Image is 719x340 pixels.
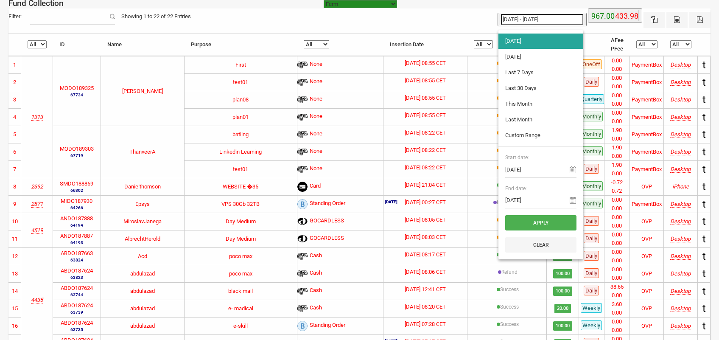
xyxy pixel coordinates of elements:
td: abdulazad [101,300,185,317]
li: 0.00 [604,291,629,300]
div: PaymentBox [632,200,662,208]
span: None [310,112,322,122]
label: [DATE] 08:20 CET [405,303,446,311]
span: t [702,111,706,123]
label: SMDO188869 [60,180,93,188]
label: MIDO187930 [61,197,92,205]
span: Monthly [580,199,603,208]
i: Mozilla/5.0 (Windows NT 10.0; Win64; x64) AppleWebKit/537.36 (KHTML, like Gecko) Chrome/138.0.0.0... [670,96,691,103]
td: MiroslavJanega [101,213,185,230]
span: 100.00 [553,269,573,278]
span: t [702,146,706,158]
li: 0.72 [604,187,629,195]
div: OVP [641,304,652,313]
th: Insertion Date [383,34,467,56]
td: ThanveerA [101,126,185,178]
span: 100.00 [553,321,573,331]
li: 0.00 [604,82,629,91]
label: [DATE] 21:04 CET [405,181,446,189]
span: t [702,303,706,315]
li: Last Month [498,112,583,127]
label: [DATE] 08:55 CET [405,94,446,102]
label: [DATE] 08:22 CET [405,163,446,172]
i: Skillshare [31,114,43,120]
i: Approved Movers Ltd [31,183,43,190]
i: Mozilla/5.0 (Windows NT 10.0; Win64; x64) AppleWebKit/537.36 (KHTML, like Gecko) Chrome/138.0.0.0... [670,114,691,120]
td: 8 [8,178,21,195]
li: 0.00 [604,65,629,73]
i: Mozilla/5.0 (Windows NT 10.0; Win64; x64) AppleWebKit/537.36 (KHTML, like Gecko) Chrome/115.0.0.0... [670,323,691,329]
button: 967.00433.98 [588,8,642,22]
td: 12 [8,247,21,265]
li: 0.00 [604,265,629,274]
span: t [702,198,706,210]
li: 0.00 [604,152,629,160]
td: plan08 [185,91,297,108]
div: PaymentBox [632,78,662,87]
label: ABDO187624 [61,284,93,292]
td: e- madical [185,300,297,317]
li: 0.00 [604,100,629,108]
td: Acd [101,247,185,265]
span: Cash [310,251,322,261]
td: poco max [185,265,297,282]
label: [DATE] 07:28 CET [405,320,446,329]
td: Danielthomson [101,178,185,195]
div: PaymentBox [632,130,662,139]
td: 10 [8,213,21,230]
td: e-skill [185,317,297,334]
li: 0.00 [604,91,629,100]
label: Success [500,286,519,293]
label: ABDO187624 [61,267,93,275]
span: Daily [584,164,599,174]
span: Daily [584,233,599,243]
small: 64193 [60,239,93,246]
i: Mozilla/5.0 (Windows NT 10.0; Win64; x64) AppleWebKit/537.36 (KHTML, like Gecko) Chrome/138.0.0.0... [670,79,691,85]
li: 3.60 [604,300,629,309]
input: Filter: [30,8,115,25]
span: OneOff [581,59,602,69]
span: Monthly [580,181,603,191]
li: [DATE] [498,34,583,49]
span: t [702,268,706,280]
td: WEBSITE �35 [185,178,297,195]
label: [DATE] 08:55 CET [405,111,446,120]
label: [DATE] 08:17 CET [405,250,446,259]
small: 67734 [60,92,94,98]
td: poco max [185,247,297,265]
td: Linkedin Learning [185,143,297,160]
label: [DATE] 08:22 CET [405,129,446,137]
i: Mozilla/5.0 (Windows NT 10.0; Win64; x64) AppleWebKit/537.36 (KHTML, like Gecko) Chrome/115.0.0.0... [670,253,691,259]
th: Name [101,34,185,56]
div: PaymentBox [632,113,662,121]
span: t [702,250,706,262]
span: t [702,216,706,228]
label: 433.98 [615,10,638,22]
li: [DATE] [498,49,583,65]
small: 67719 [60,152,94,159]
td: 13 [8,265,21,282]
span: 20.00 [554,304,571,313]
label: ABDO187624 [61,319,93,327]
small: 63823 [61,274,93,281]
i: Mozilla/5.0 (Windows NT 10.0; Win64; x64) AppleWebKit/537.36 (KHTML, like Gecko) Chrome/116.0.0.0... [670,270,691,277]
i: Mozilla/5.0 (Windows NT 10.0; Win64; x64) AppleWebKit/537.36 (KHTML, like Gecko) Chrome/137.0.0.0... [670,166,691,172]
i: Mozilla/5.0 (iPhone; CPU iPhone OS 17_5_1 like Mac OS X) AppleWebKit/605.1.15 (KHTML, like Gecko)... [672,183,689,190]
td: abdulazad [101,265,185,282]
span: Daily [584,268,599,278]
li: 0.00 [604,74,629,82]
div: OVP [641,270,652,278]
td: 7 [8,160,21,178]
span: t [702,285,706,297]
span: Daily [584,251,599,261]
i: abdul [31,297,43,303]
span: t [702,181,706,193]
li: Last 30 Days [498,81,583,96]
small: 63744 [61,292,93,298]
span: Weekly [581,303,602,313]
li: 0.00 [604,117,629,126]
li: 0.00 [604,213,629,222]
label: ABDO187624 [61,301,93,310]
li: 0.00 [604,274,629,282]
i: Mozilla/5.0 (Windows NT 10.0; Win64; x64) AppleWebKit/537.36 (KHTML, like Gecko) Chrome/138.0.0.0... [670,62,691,68]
